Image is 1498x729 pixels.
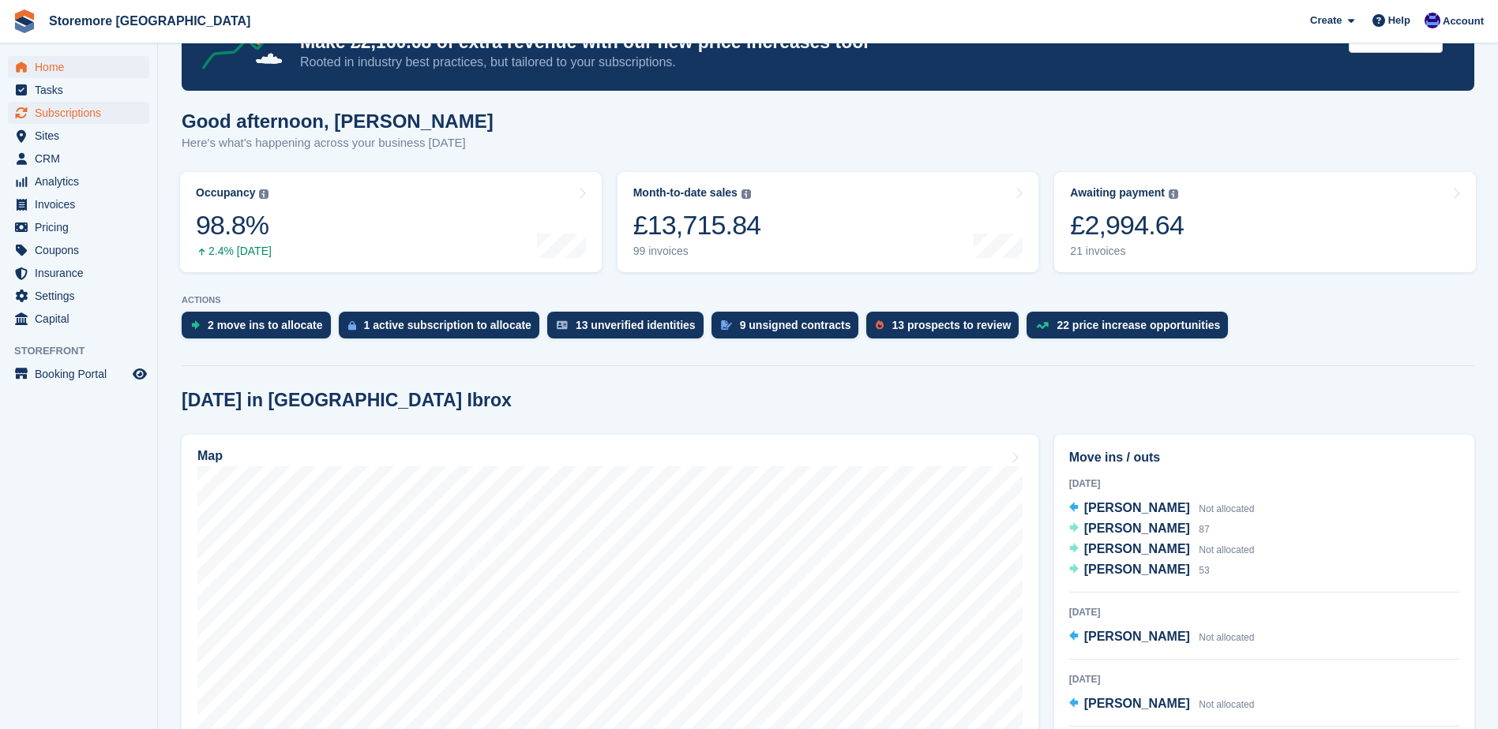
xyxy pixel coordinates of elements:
[8,239,149,261] a: menu
[1069,477,1459,491] div: [DATE]
[1036,322,1049,329] img: price_increase_opportunities-93ffe204e8149a01c8c9dc8f82e8f89637d9d84a8eef4429ea346261dce0b2c0.svg
[1443,13,1484,29] span: Account
[1069,540,1255,560] a: [PERSON_NAME] Not allocated
[35,363,130,385] span: Booking Portal
[8,262,149,284] a: menu
[1069,694,1255,715] a: [PERSON_NAME] Not allocated
[1069,519,1210,540] a: [PERSON_NAME] 87
[35,239,130,261] span: Coupons
[43,8,257,34] a: Storemore [GEOGRAPHIC_DATA]
[1069,560,1210,581] a: [PERSON_NAME] 53
[721,320,732,330] img: contract_signature_icon-13c848040528278c33f63329250d36e43548de30e8caae1d1a13099fd9432cc5.svg
[1054,172,1476,272] a: Awaiting payment £2,994.64 21 invoices
[1027,312,1236,346] a: 22 price increase opportunities
[8,193,149,215] a: menu
[866,312,1027,346] a: 13 prospects to review
[618,172,1039,272] a: Month-to-date sales £13,715.84 99 invoices
[1057,319,1220,331] div: 22 price increase opportunities
[8,285,149,307] a: menu
[182,312,339,346] a: 2 move ins to allocate
[191,320,200,330] img: move_ins_to_allocate_icon-fdf77a2bb77ea45bf5b3d319d69a93e2d87916cf1d5bf7949dd705db3b84f3ca.svg
[1084,697,1190,710] span: [PERSON_NAME]
[1310,13,1342,28] span: Create
[13,9,36,33] img: stora-icon-8386f47178a22dfd0bd8f6a31ec36ba5ce8667c1dd55bd0f319d3a0aa187defe.svg
[35,148,130,170] span: CRM
[1070,186,1165,200] div: Awaiting payment
[8,170,149,193] a: menu
[180,172,602,272] a: Occupancy 98.8% 2.4% [DATE]
[130,364,149,383] a: Preview store
[8,56,149,78] a: menu
[740,319,851,331] div: 9 unsigned contracts
[8,125,149,147] a: menu
[1388,13,1410,28] span: Help
[1425,13,1440,28] img: Angela
[1070,209,1184,241] div: £2,994.64
[8,102,149,124] a: menu
[35,262,130,284] span: Insurance
[557,320,568,330] img: verify_identity-adf6edd0f0f0b5bbfe63781bf79b02c33cf7c696d77639b501bdc392416b5a36.svg
[182,295,1474,305] p: ACTIONS
[1084,563,1190,576] span: [PERSON_NAME]
[348,320,356,331] img: active_subscription_to_allocate_icon-d502201f5373d7db506a760aba3b589e785aa758c864c3986d89f69b8ff3...
[259,189,268,199] img: icon-info-grey-7440780725fd019a000dd9b08b2336e03edf1995a4989e88bcd33f0948082b44.svg
[8,148,149,170] a: menu
[633,209,761,241] div: £13,715.84
[576,319,696,331] div: 13 unverified identities
[1069,605,1459,619] div: [DATE]
[35,216,130,238] span: Pricing
[364,319,531,331] div: 1 active subscription to allocate
[1069,499,1255,519] a: [PERSON_NAME] Not allocated
[35,193,130,215] span: Invoices
[300,54,1336,71] p: Rooted in industry best practices, but tailored to your subscriptions.
[14,343,157,359] span: Storefront
[1199,503,1254,514] span: Not allocated
[876,320,884,330] img: prospect-51fa495bee0391a8d652442698ab0144808aea92771e9ea1ae160a38d050c398.svg
[1199,565,1209,576] span: 53
[182,110,494,132] h1: Good afternoon, [PERSON_NAME]
[1084,542,1190,555] span: [PERSON_NAME]
[1199,524,1209,535] span: 87
[741,189,751,199] img: icon-info-grey-7440780725fd019a000dd9b08b2336e03edf1995a4989e88bcd33f0948082b44.svg
[196,245,272,258] div: 2.4% [DATE]
[1084,522,1190,535] span: [PERSON_NAME]
[8,308,149,330] a: menu
[35,308,130,330] span: Capital
[35,125,130,147] span: Sites
[8,363,149,385] a: menu
[711,312,867,346] a: 9 unsigned contracts
[197,449,223,463] h2: Map
[1199,699,1254,710] span: Not allocated
[1199,544,1254,555] span: Not allocated
[1070,245,1184,258] div: 21 invoices
[547,312,711,346] a: 13 unverified identities
[35,170,130,193] span: Analytics
[196,209,272,241] div: 98.8%
[339,312,547,346] a: 1 active subscription to allocate
[1199,632,1254,643] span: Not allocated
[35,56,130,78] span: Home
[1069,448,1459,467] h2: Move ins / outs
[1084,630,1190,643] span: [PERSON_NAME]
[1069,627,1255,648] a: [PERSON_NAME] Not allocated
[892,319,1011,331] div: 13 prospects to review
[1169,189,1178,199] img: icon-info-grey-7440780725fd019a000dd9b08b2336e03edf1995a4989e88bcd33f0948082b44.svg
[35,79,130,101] span: Tasks
[35,285,130,307] span: Settings
[1084,501,1190,514] span: [PERSON_NAME]
[8,216,149,238] a: menu
[196,186,255,200] div: Occupancy
[35,102,130,124] span: Subscriptions
[1069,672,1459,686] div: [DATE]
[633,186,738,200] div: Month-to-date sales
[633,245,761,258] div: 99 invoices
[208,319,323,331] div: 2 move ins to allocate
[182,134,494,152] p: Here's what's happening across your business [DATE]
[182,390,512,411] h2: [DATE] in [GEOGRAPHIC_DATA] Ibrox
[8,79,149,101] a: menu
